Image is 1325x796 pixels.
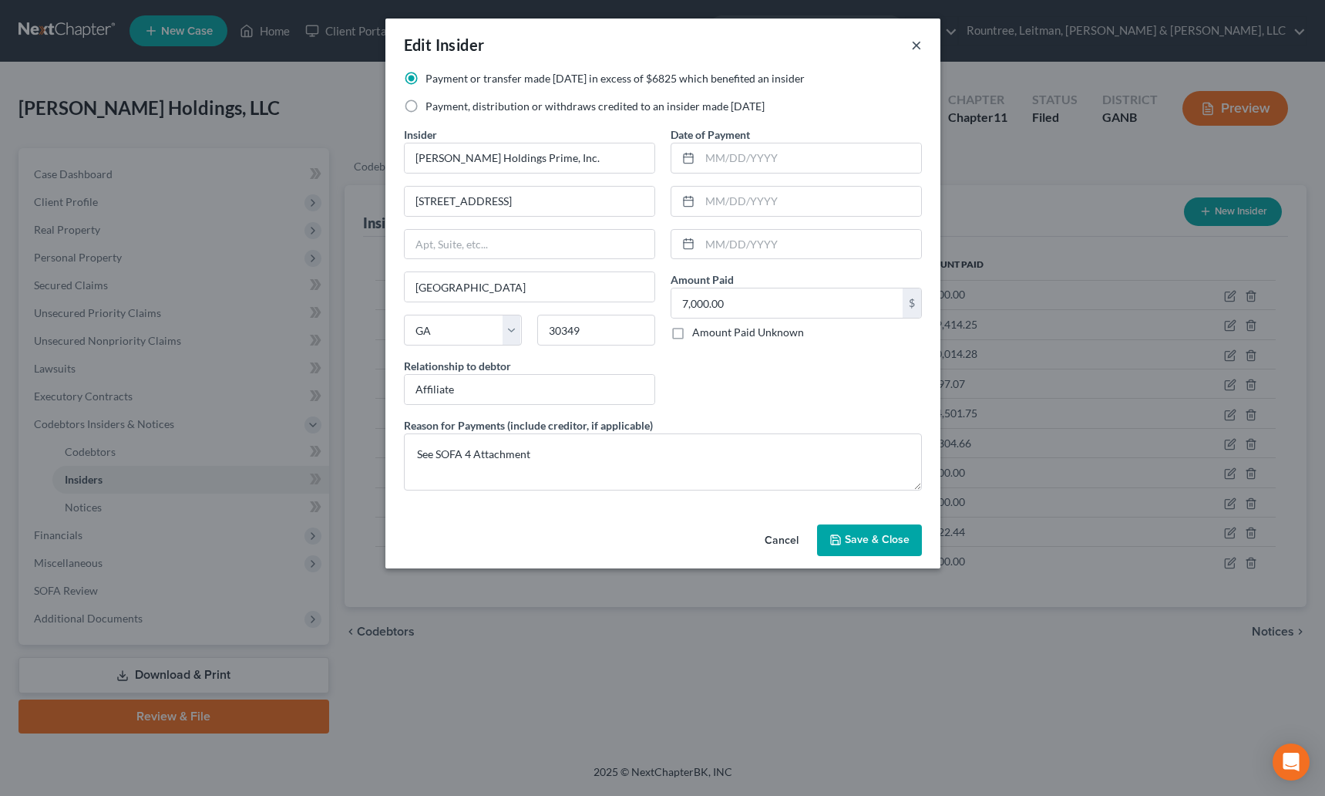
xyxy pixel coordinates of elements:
input: Enter zip... [537,315,655,346]
label: Reason for Payments (include creditor, if applicable) [404,417,653,433]
label: Payment or transfer made [DATE] in excess of $6825 which benefited an insider [425,71,805,86]
input: Enter city [405,272,654,302]
button: × [911,35,922,54]
div: $ [903,288,921,318]
input: Enter address... [405,187,654,216]
input: MM/DD/YYYY [700,187,921,216]
label: Date of Payment [671,126,750,143]
input: Enter name... [405,143,654,173]
span: Edit [404,35,432,54]
button: Save & Close [817,524,922,557]
input: -- [405,375,654,404]
label: Amount Paid [671,272,734,288]
label: Amount Paid Unknown [692,325,804,340]
input: MM/DD/YYYY [700,230,921,259]
label: Relationship to debtor [404,358,511,374]
button: Cancel [752,526,811,557]
span: Insider [404,128,437,141]
input: Apt, Suite, etc... [405,230,654,259]
span: Insider [436,35,485,54]
input: MM/DD/YYYY [700,143,921,173]
div: Open Intercom Messenger [1273,744,1310,781]
label: Payment, distribution or withdraws credited to an insider made [DATE] [425,99,765,114]
input: 0.00 [671,288,903,318]
span: Save & Close [845,534,910,547]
